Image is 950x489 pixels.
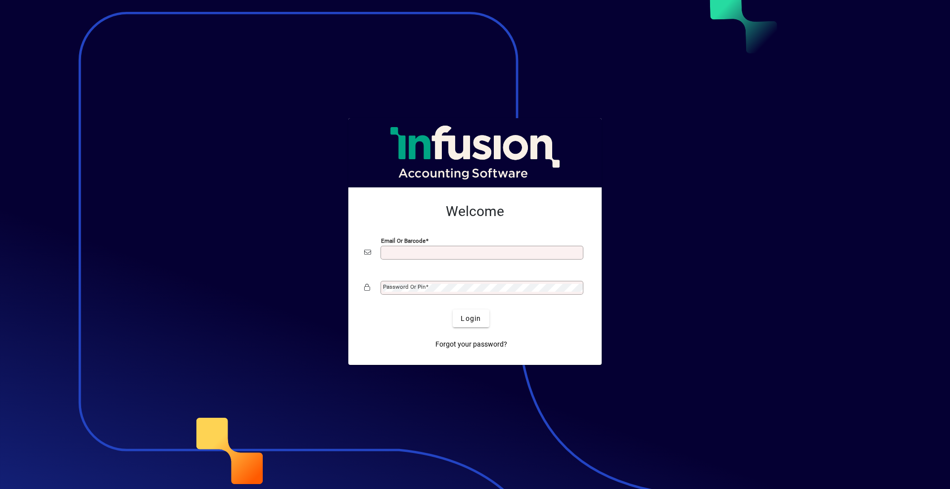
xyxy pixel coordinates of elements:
[383,283,426,290] mat-label: Password or Pin
[461,313,481,324] span: Login
[435,339,507,350] span: Forgot your password?
[381,237,426,244] mat-label: Email or Barcode
[364,203,586,220] h2: Welcome
[431,335,511,353] a: Forgot your password?
[453,310,489,327] button: Login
